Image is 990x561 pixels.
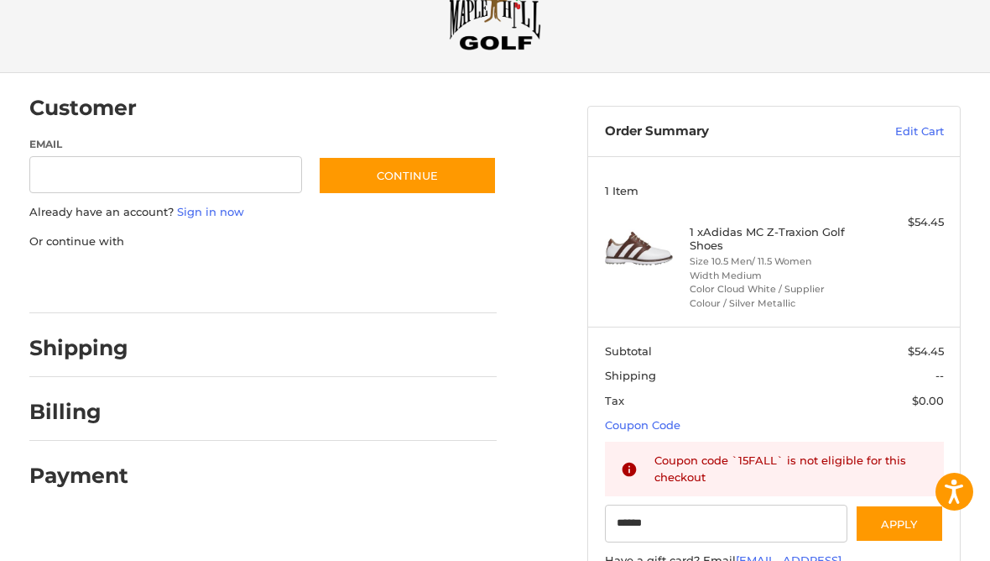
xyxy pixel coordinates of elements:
p: Or continue with [29,233,498,250]
iframe: PayPal-paylater [166,266,292,296]
label: Email [29,137,302,152]
div: Coupon code `15FALL` is not eligible for this checkout [654,453,928,485]
li: Size 10.5 Men/ 11.5 Women [690,254,855,269]
a: Edit Cart [836,123,944,140]
span: $0.00 [912,394,944,407]
h2: Customer [29,95,137,121]
h2: Billing [29,399,128,425]
h2: Shipping [29,335,128,361]
h2: Payment [29,463,128,489]
a: Sign in now [177,205,244,218]
h3: 1 Item [605,184,944,197]
h3: Order Summary [605,123,836,140]
iframe: PayPal-paypal [23,266,149,296]
span: Shipping [605,369,656,382]
h4: 1 x Adidas MC Z-Traxion Golf Shoes [690,225,855,253]
iframe: PayPal-venmo [308,266,434,296]
p: Already have an account? [29,204,498,221]
li: Color Cloud White / Supplier Colour / Silver Metallic [690,282,855,310]
input: Gift Certificate or Coupon Code [605,505,847,543]
button: Apply [855,505,944,543]
span: Tax [605,394,624,407]
span: Subtotal [605,344,652,358]
span: $54.45 [908,344,944,358]
a: Coupon Code [605,418,680,432]
span: -- [935,369,944,382]
div: $54.45 [859,214,944,231]
li: Width Medium [690,269,855,283]
button: Continue [318,156,497,195]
